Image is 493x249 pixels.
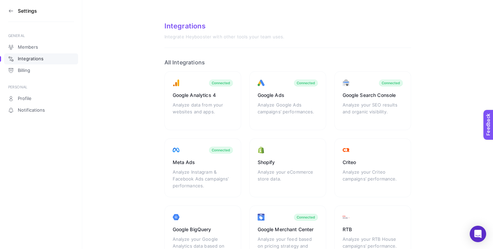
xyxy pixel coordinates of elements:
a: Billing [4,65,78,76]
div: Google Ads [258,92,318,99]
div: Connected [212,81,230,85]
span: Integrations [18,56,44,62]
div: PERSONAL [8,84,74,90]
div: Google Merchant Center [258,226,318,233]
div: Integrations [164,22,411,30]
div: Google Search Console [343,92,403,99]
div: Connected [297,215,315,219]
div: Connected [382,81,400,85]
a: Members [4,42,78,53]
div: Google Analytics 4 [173,92,233,99]
div: Analyze your Criteo campaigns’ performance. [343,169,403,189]
div: Meta Ads [173,159,233,166]
div: Connected [212,148,230,152]
div: GENERAL [8,33,74,38]
div: Shopify [258,159,318,166]
div: Connected [297,81,315,85]
div: Google BigQuery [173,226,233,233]
a: Notifications [4,105,78,116]
div: Analyze Instagram & Facebook Ads campaigns’ performances. [173,169,233,189]
span: Profile [18,96,32,101]
div: Analyze your SEO results and organic visibility. [343,101,403,122]
div: Analyze Google Ads campaigns’ performances. [258,101,318,122]
div: Criteo [343,159,403,166]
a: Integrations [4,53,78,64]
h3: Settings [18,8,37,14]
span: Notifications [18,108,45,113]
div: Open Intercom Messenger [470,226,486,242]
div: Analyze data from your websites and apps. [173,101,233,122]
span: Members [18,45,38,50]
div: RTB [343,226,403,233]
div: Integrate Heybooster with other tools your team uses. [164,34,411,40]
span: Feedback [4,2,26,8]
span: Billing [18,68,30,73]
a: Profile [4,93,78,104]
h2: All Integrations [164,59,411,66]
div: Analyze your eCommerce store data. [258,169,318,189]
